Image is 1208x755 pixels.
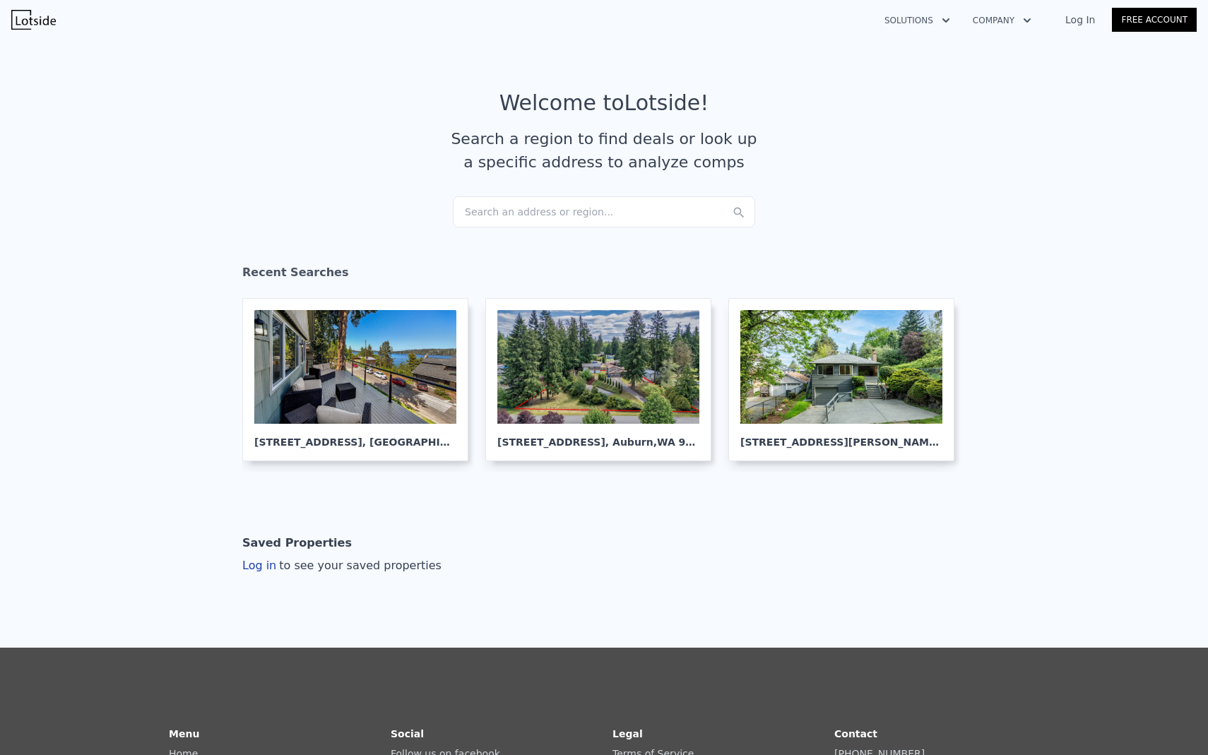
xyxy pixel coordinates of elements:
[242,529,352,557] div: Saved Properties
[242,557,442,574] div: Log in
[499,90,709,116] div: Welcome to Lotside !
[1048,13,1112,27] a: Log In
[254,424,456,449] div: [STREET_ADDRESS] , [GEOGRAPHIC_DATA]
[276,559,442,572] span: to see your saved properties
[453,196,755,227] div: Search an address or region...
[728,298,966,461] a: [STREET_ADDRESS][PERSON_NAME], [GEOGRAPHIC_DATA]
[653,436,713,448] span: , WA 98092
[1112,8,1197,32] a: Free Account
[834,728,877,739] strong: Contact
[169,728,199,739] strong: Menu
[485,298,723,461] a: [STREET_ADDRESS], Auburn,WA 98092
[242,298,480,461] a: [STREET_ADDRESS], [GEOGRAPHIC_DATA]
[497,424,699,449] div: [STREET_ADDRESS] , Auburn
[740,424,942,449] div: [STREET_ADDRESS][PERSON_NAME] , [GEOGRAPHIC_DATA]
[612,728,643,739] strong: Legal
[242,253,966,298] div: Recent Searches
[961,8,1043,33] button: Company
[446,127,762,174] div: Search a region to find deals or look up a specific address to analyze comps
[873,8,961,33] button: Solutions
[11,10,56,30] img: Lotside
[391,728,424,739] strong: Social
